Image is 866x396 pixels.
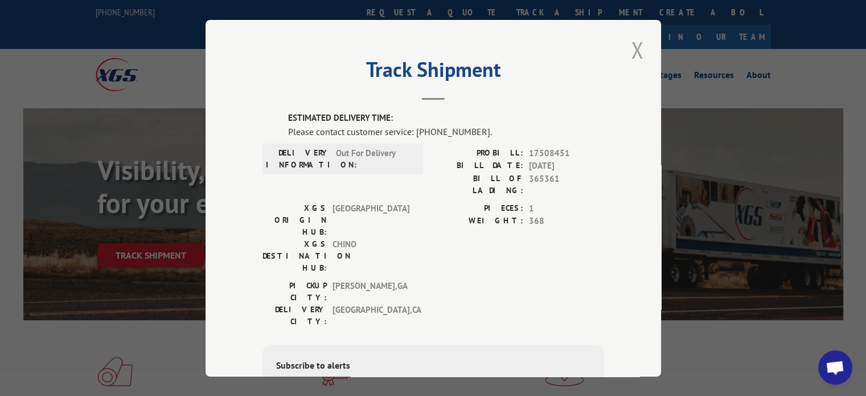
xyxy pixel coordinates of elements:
label: BILL DATE: [433,160,523,173]
span: 365361 [529,172,604,196]
label: PIECES: [433,202,523,215]
div: Please contact customer service: [PHONE_NUMBER]. [288,124,604,138]
span: [GEOGRAPHIC_DATA] , CA [333,303,409,327]
a: Open chat [818,350,852,385]
span: [DATE] [529,160,604,173]
span: CHINO [333,238,409,273]
label: PICKUP CITY: [262,279,327,303]
span: [GEOGRAPHIC_DATA] [333,202,409,238]
span: [PERSON_NAME] , GA [333,279,409,303]
label: WEIGHT: [433,215,523,228]
label: PROBILL: [433,146,523,160]
label: DELIVERY CITY: [262,303,327,327]
span: Out For Delivery [336,146,413,170]
span: 17508451 [529,146,604,160]
span: 1 [529,202,604,215]
span: 368 [529,215,604,228]
button: Close modal [627,34,647,66]
label: ESTIMATED DELIVERY TIME: [288,112,604,125]
div: Subscribe to alerts [276,358,590,374]
h2: Track Shipment [262,62,604,83]
label: BILL OF LADING: [433,172,523,196]
label: DELIVERY INFORMATION: [266,146,330,170]
label: XGS DESTINATION HUB: [262,238,327,273]
label: XGS ORIGIN HUB: [262,202,327,238]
